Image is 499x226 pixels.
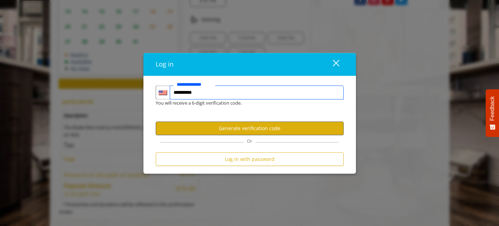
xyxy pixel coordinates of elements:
[486,89,499,137] button: Feedback - Show survey
[489,96,495,121] span: Feedback
[156,60,174,69] span: Log in
[325,59,339,70] div: close dialog
[156,153,344,166] button: Log in with password
[320,57,344,72] button: close dialog
[156,122,344,135] button: Generate verification code
[156,86,170,100] div: Country
[150,100,338,107] div: You will receive a 6-digit verification code.
[243,138,256,144] span: Or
